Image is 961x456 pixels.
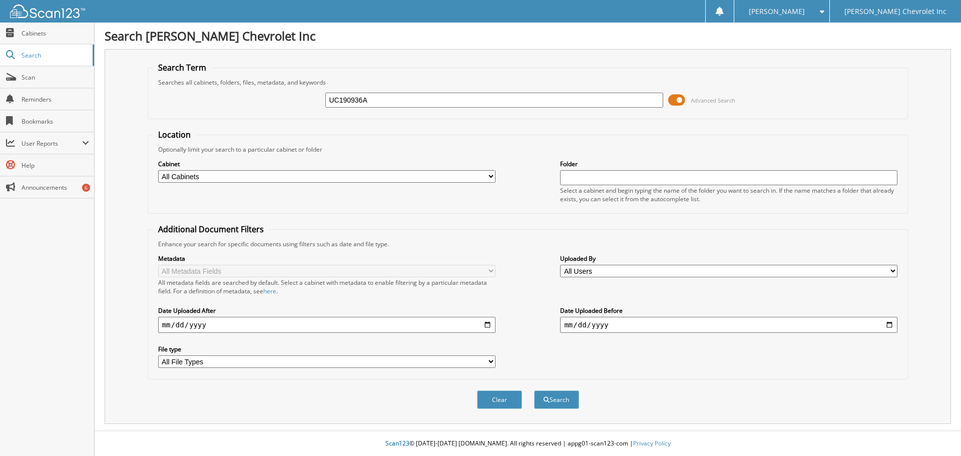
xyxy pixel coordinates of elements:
label: Cabinet [158,160,496,168]
h1: Search [PERSON_NAME] Chevrolet Inc [105,28,951,44]
img: scan123-logo-white.svg [10,5,85,18]
label: Folder [560,160,897,168]
span: Cabinets [22,29,89,38]
span: Search [22,51,88,60]
span: User Reports [22,139,82,148]
button: Search [534,390,579,409]
button: Clear [477,390,522,409]
span: Reminders [22,95,89,104]
div: All metadata fields are searched by default. Select a cabinet with metadata to enable filtering b... [158,278,496,295]
div: 6 [82,184,90,192]
label: File type [158,345,496,353]
span: Scan123 [385,439,409,447]
div: Optionally limit your search to a particular cabinet or folder [153,145,903,154]
span: Scan [22,73,89,82]
legend: Location [153,129,196,140]
div: Searches all cabinets, folders, files, metadata, and keywords [153,78,903,87]
legend: Search Term [153,62,211,73]
legend: Additional Document Filters [153,224,269,235]
span: [PERSON_NAME] [749,9,805,15]
span: Announcements [22,183,89,192]
a: Privacy Policy [633,439,671,447]
span: [PERSON_NAME] Chevrolet Inc [844,9,946,15]
div: Enhance your search for specific documents using filters such as date and file type. [153,240,903,248]
span: Advanced Search [691,97,735,104]
iframe: Chat Widget [911,408,961,456]
label: Date Uploaded After [158,306,496,315]
label: Date Uploaded Before [560,306,897,315]
div: Select a cabinet and begin typing the name of the folder you want to search in. If the name match... [560,186,897,203]
a: here [263,287,276,295]
div: © [DATE]-[DATE] [DOMAIN_NAME]. All rights reserved | appg01-scan123-com | [95,431,961,456]
span: Bookmarks [22,117,89,126]
input: end [560,317,897,333]
input: start [158,317,496,333]
label: Uploaded By [560,254,897,263]
span: Help [22,161,89,170]
label: Metadata [158,254,496,263]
